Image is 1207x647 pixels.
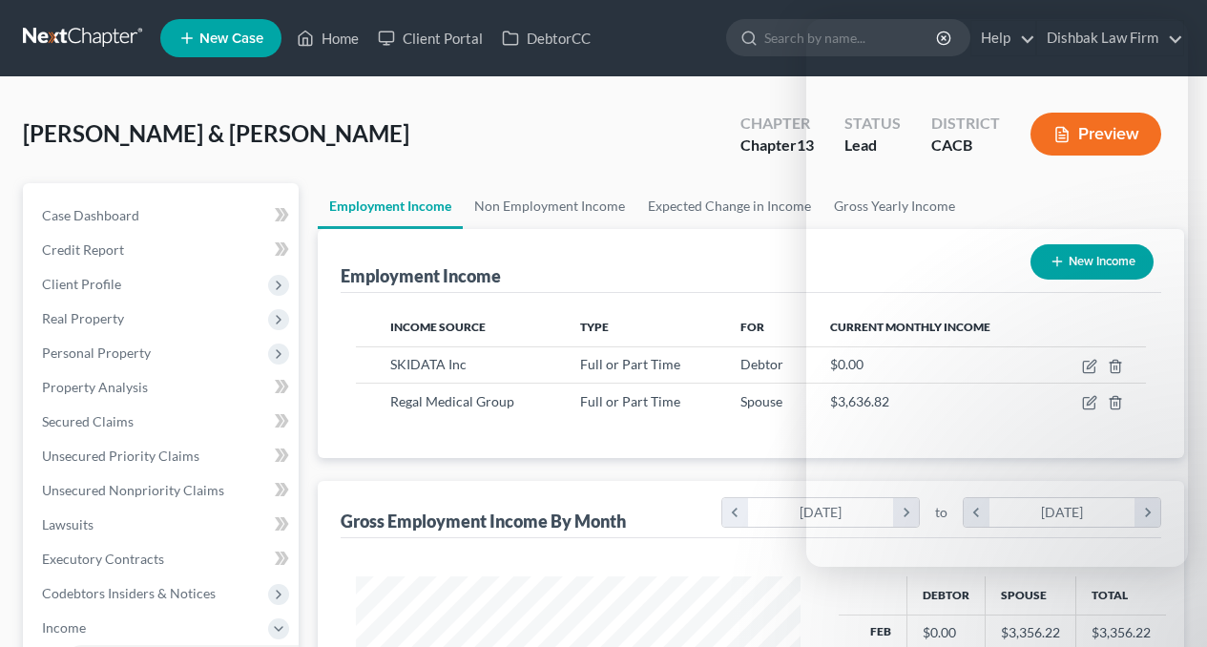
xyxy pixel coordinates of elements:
a: Expected Change in Income [636,183,822,229]
span: Secured Claims [42,413,134,429]
th: Debtor [907,576,986,615]
span: Lawsuits [42,516,94,532]
iframe: Intercom live chat [806,19,1188,567]
span: For [740,320,764,334]
span: Unsecured Nonpriority Claims [42,482,224,498]
a: Unsecured Nonpriority Claims [27,473,299,508]
a: Credit Report [27,233,299,267]
th: Total [1076,576,1167,615]
span: Credit Report [42,241,124,258]
i: chevron_left [722,498,748,527]
span: [PERSON_NAME] & [PERSON_NAME] [23,119,409,147]
span: Unsecured Priority Claims [42,448,199,464]
span: Full or Part Time [580,393,680,409]
a: Executory Contracts [27,542,299,576]
span: Personal Property [42,344,151,361]
iframe: Intercom live chat [1142,582,1188,628]
a: Property Analysis [27,370,299,405]
a: Secured Claims [27,405,299,439]
a: DebtorCC [492,21,600,55]
span: Property Analysis [42,379,148,395]
span: Debtor [740,356,783,372]
a: Case Dashboard [27,198,299,233]
span: Case Dashboard [42,207,139,223]
a: Lawsuits [27,508,299,542]
span: Client Profile [42,276,121,292]
span: 13 [797,136,814,154]
div: Chapter [740,135,814,157]
span: Executory Contracts [42,551,164,567]
span: Income Source [390,320,486,334]
span: Spouse [740,393,782,409]
span: Real Property [42,310,124,326]
span: New Case [199,31,263,46]
span: Income [42,619,86,636]
a: Unsecured Priority Claims [27,439,299,473]
div: $0.00 [923,623,969,642]
span: Full or Part Time [580,356,680,372]
span: Type [580,320,609,334]
div: $3,356.22 [1001,623,1060,642]
div: Gross Employment Income By Month [341,510,626,532]
a: Employment Income [318,183,463,229]
span: SKIDATA Inc [390,356,467,372]
a: Home [287,21,368,55]
a: Client Portal [368,21,492,55]
span: Regal Medical Group [390,393,514,409]
div: Employment Income [341,264,501,287]
div: [DATE] [748,498,894,527]
div: Chapter [740,113,814,135]
span: Codebtors Insiders & Notices [42,585,216,601]
input: Search by name... [764,20,939,55]
th: Spouse [986,576,1076,615]
a: Non Employment Income [463,183,636,229]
